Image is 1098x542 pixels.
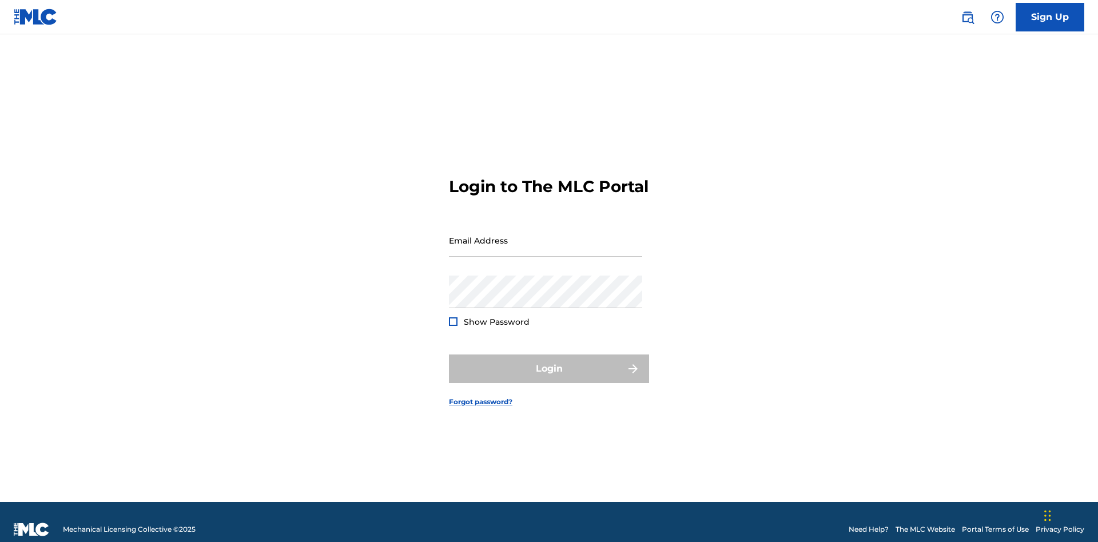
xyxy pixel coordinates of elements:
[449,397,512,407] a: Forgot password?
[962,524,1029,535] a: Portal Terms of Use
[1036,524,1084,535] a: Privacy Policy
[1044,499,1051,533] div: Drag
[956,6,979,29] a: Public Search
[1016,3,1084,31] a: Sign Up
[464,317,530,327] span: Show Password
[896,524,955,535] a: The MLC Website
[961,10,974,24] img: search
[63,524,196,535] span: Mechanical Licensing Collective © 2025
[990,10,1004,24] img: help
[849,524,889,535] a: Need Help?
[986,6,1009,29] div: Help
[14,523,49,536] img: logo
[1041,487,1098,542] iframe: Chat Widget
[449,177,649,197] h3: Login to The MLC Portal
[14,9,58,25] img: MLC Logo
